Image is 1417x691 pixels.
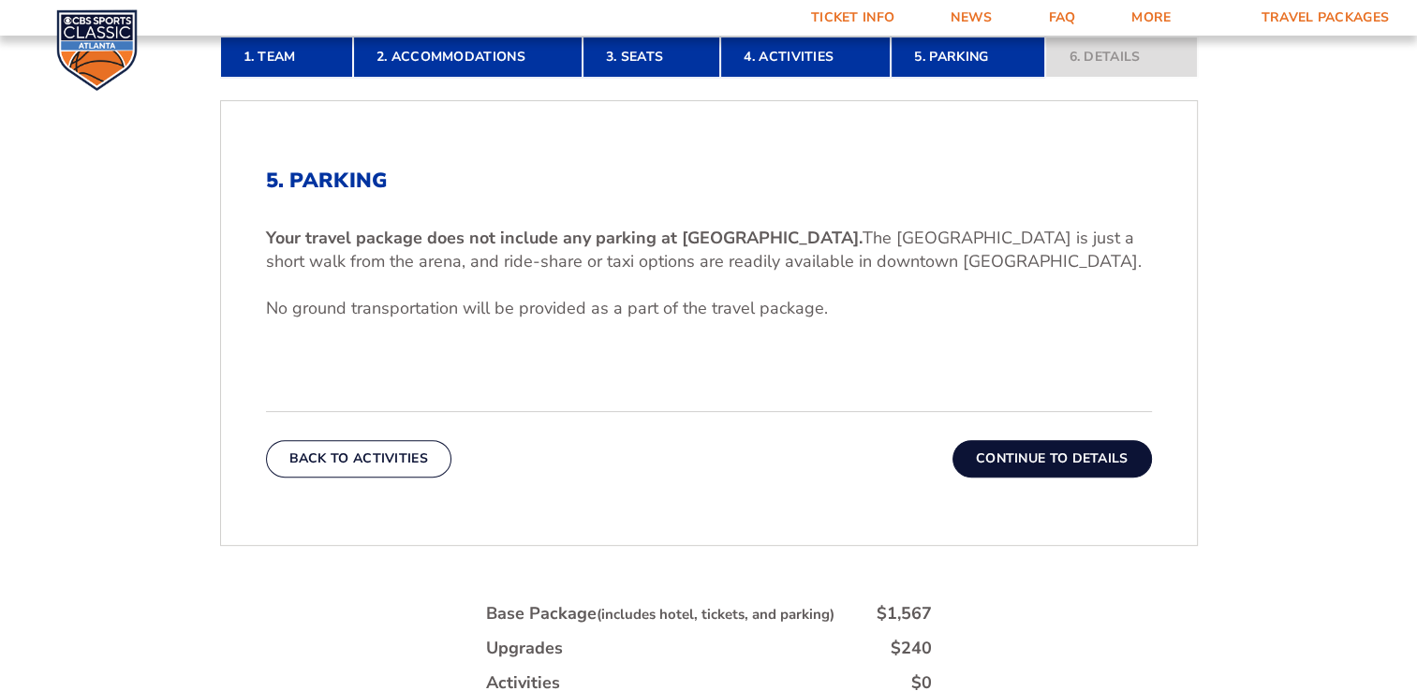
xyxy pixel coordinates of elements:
small: (includes hotel, tickets, and parking) [597,605,834,624]
div: $240 [891,637,932,660]
p: No ground transportation will be provided as a part of the travel package. [266,297,1152,320]
h2: 5. Parking [266,169,1152,193]
button: Back To Activities [266,440,451,478]
div: $1,567 [877,602,932,625]
img: CBS Sports Classic [56,9,138,91]
b: Your travel package does not include any parking at [GEOGRAPHIC_DATA]. [266,227,863,249]
a: 2. Accommodations [353,37,583,78]
div: Upgrades [486,637,563,660]
p: The [GEOGRAPHIC_DATA] is just a short walk from the arena, and ride-share or taxi options are rea... [266,227,1152,273]
a: 3. Seats [583,37,720,78]
div: Base Package [486,602,834,625]
a: 1. Team [220,37,353,78]
a: 4. Activities [720,37,891,78]
button: Continue To Details [952,440,1152,478]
